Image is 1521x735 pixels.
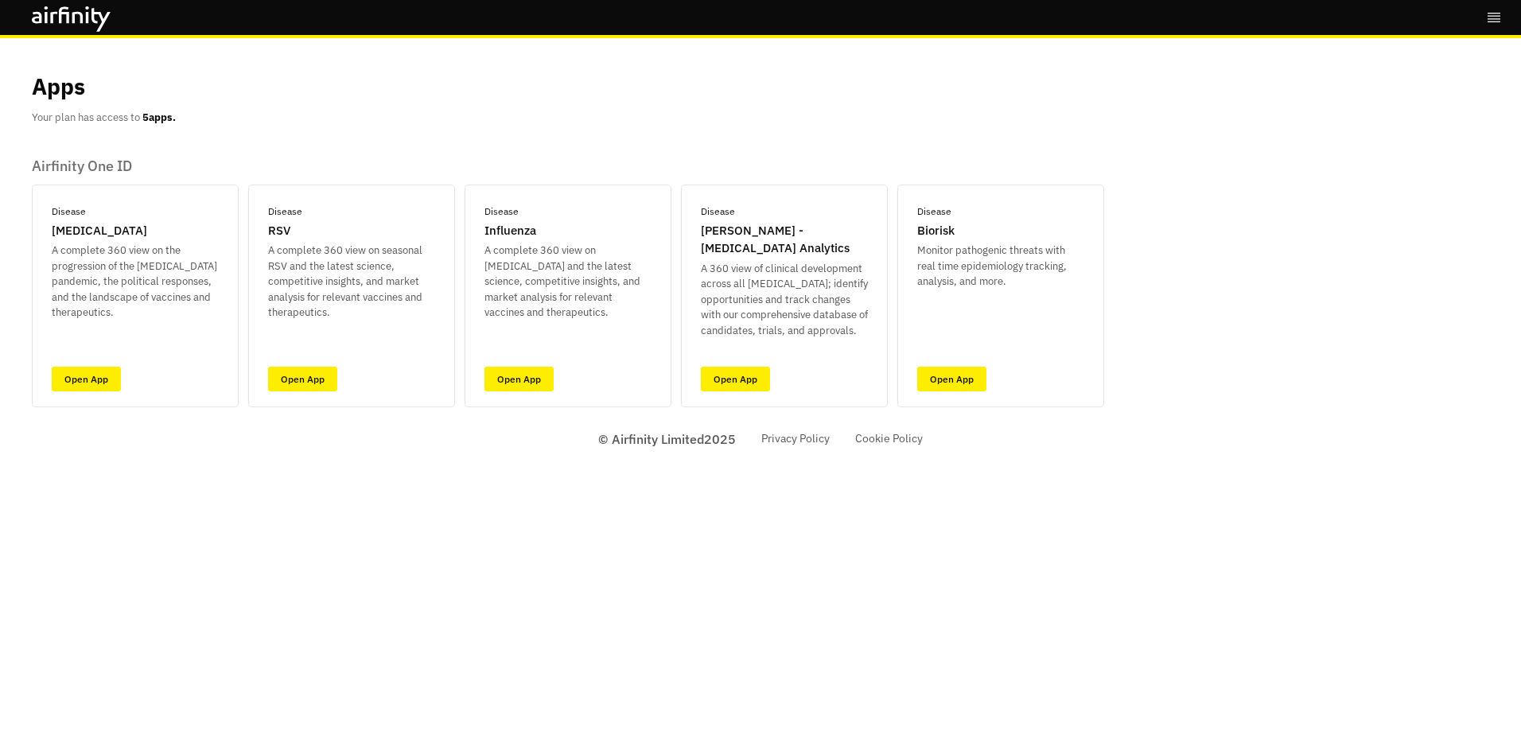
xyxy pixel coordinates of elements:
[52,222,147,240] p: [MEDICAL_DATA]
[52,204,86,219] p: Disease
[701,367,770,391] a: Open App
[268,243,435,321] p: A complete 360 view on seasonal RSV and the latest science, competitive insights, and market anal...
[142,111,176,124] b: 5 apps.
[268,222,290,240] p: RSV
[701,222,868,258] p: [PERSON_NAME] - [MEDICAL_DATA] Analytics
[484,204,519,219] p: Disease
[484,243,652,321] p: A complete 360 view on [MEDICAL_DATA] and the latest science, competitive insights, and market an...
[761,430,830,447] a: Privacy Policy
[52,367,121,391] a: Open App
[32,70,85,103] p: Apps
[484,222,536,240] p: Influenza
[701,204,735,219] p: Disease
[598,430,736,449] p: © Airfinity Limited 2025
[855,430,923,447] a: Cookie Policy
[268,204,302,219] p: Disease
[32,157,1104,175] p: Airfinity One ID
[701,261,868,339] p: A 360 view of clinical development across all [MEDICAL_DATA]; identify opportunities and track ch...
[484,367,554,391] a: Open App
[917,367,986,391] a: Open App
[917,243,1084,290] p: Monitor pathogenic threats with real time epidemiology tracking, analysis, and more.
[268,367,337,391] a: Open App
[32,110,176,126] p: Your plan has access to
[917,204,951,219] p: Disease
[917,222,955,240] p: Biorisk
[52,243,219,321] p: A complete 360 view on the progression of the [MEDICAL_DATA] pandemic, the political responses, a...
